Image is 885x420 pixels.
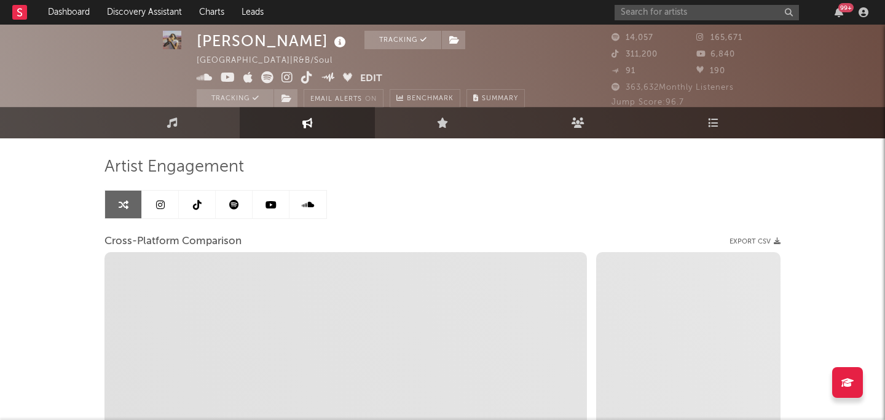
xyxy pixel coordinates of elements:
[835,7,843,17] button: 99+
[197,53,347,68] div: [GEOGRAPHIC_DATA] | R&B/Soul
[104,160,244,175] span: Artist Engagement
[360,71,382,87] button: Edit
[696,67,725,75] span: 190
[696,34,742,42] span: 165,671
[696,50,735,58] span: 6,840
[730,238,781,245] button: Export CSV
[365,96,377,103] em: On
[612,34,653,42] span: 14,057
[612,67,635,75] span: 91
[364,31,441,49] button: Tracking
[390,89,460,108] a: Benchmark
[197,89,273,108] button: Tracking
[466,89,525,108] button: Summary
[304,89,383,108] button: Email AlertsOn
[612,98,684,106] span: Jump Score: 96.7
[838,3,854,12] div: 99 +
[612,84,734,92] span: 363,632 Monthly Listeners
[615,5,799,20] input: Search for artists
[407,92,454,106] span: Benchmark
[197,31,349,51] div: [PERSON_NAME]
[104,234,242,249] span: Cross-Platform Comparison
[612,50,658,58] span: 311,200
[482,95,518,102] span: Summary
